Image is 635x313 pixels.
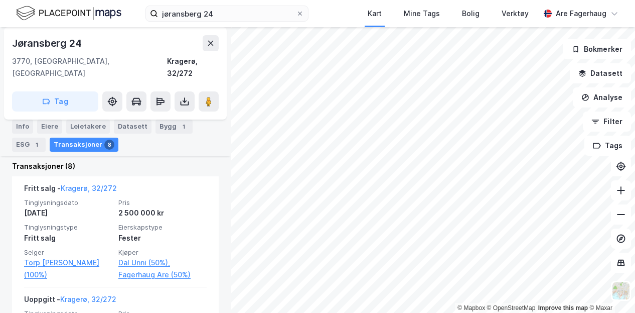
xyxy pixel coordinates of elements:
div: 1 [179,122,189,132]
button: Bokmerker [563,39,631,59]
div: Verktøy [502,8,529,20]
div: Info [12,120,33,134]
div: Jøransberg 24 [12,35,83,51]
span: Tinglysningsdato [24,198,112,207]
a: Kragerø, 32/272 [60,295,116,303]
a: Torp [PERSON_NAME] (100%) [24,257,112,281]
a: Fagerhaug Are (50%) [118,269,207,281]
a: Mapbox [457,304,485,311]
div: 2 500 000 kr [118,207,207,219]
button: Datasett [570,63,631,83]
span: Kjøper [118,248,207,257]
a: OpenStreetMap [487,304,536,311]
div: Eiere [37,120,62,134]
button: Filter [583,112,631,132]
div: Kragerø, 32/272 [167,55,219,79]
button: Tag [12,91,98,112]
div: Bygg [155,120,193,134]
button: Tags [584,136,631,156]
button: Analyse [573,87,631,108]
div: Leietakere [66,120,110,134]
a: Improve this map [538,304,588,311]
iframe: Chat Widget [585,265,635,313]
a: Kragerø, 32/272 [61,184,117,192]
div: [DATE] [24,207,112,219]
div: 8 [104,140,114,150]
div: Transaksjoner [50,138,118,152]
img: logo.f888ab2527a4732fd821a326f86c7f29.svg [16,5,121,22]
div: Transaksjoner (8) [12,160,219,172]
span: Eierskapstype [118,223,207,232]
div: Fritt salg [24,232,112,244]
a: Dal Unni (50%), [118,257,207,269]
div: Mine Tags [404,8,440,20]
span: Tinglysningstype [24,223,112,232]
input: Søk på adresse, matrikkel, gårdeiere, leietakere eller personer [158,6,296,21]
div: Fritt salg - [24,182,117,198]
span: Pris [118,198,207,207]
div: Are Fagerhaug [556,8,606,20]
div: Kart [368,8,382,20]
div: 3770, [GEOGRAPHIC_DATA], [GEOGRAPHIC_DATA] [12,55,167,79]
div: Bolig [462,8,480,20]
div: Datasett [114,120,151,134]
div: 1 [32,140,42,150]
div: Uoppgitt - [24,293,116,309]
div: Fester [118,232,207,244]
span: Selger [24,248,112,257]
div: ESG [12,138,46,152]
div: Kontrollprogram for chat [585,265,635,313]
